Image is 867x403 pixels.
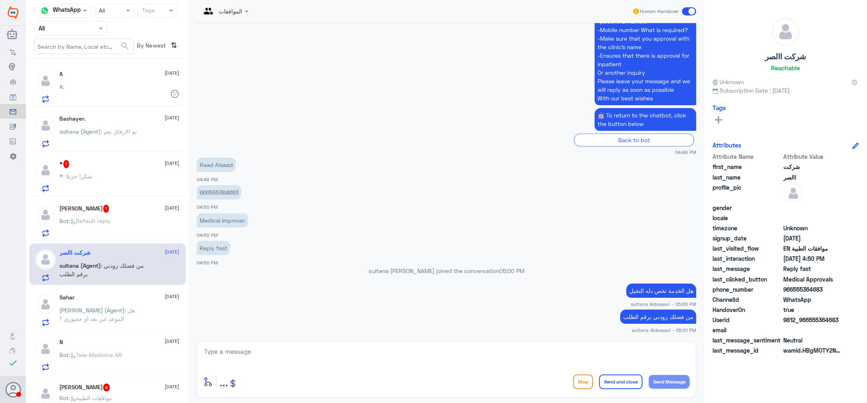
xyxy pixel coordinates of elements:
span: 966555364683 [783,285,842,294]
span: Unknown [713,78,744,86]
span: sultana (Agent) [60,262,101,269]
p: 8/10/2025, 4:50 PM [197,213,248,227]
span: Attribute Name [713,152,782,161]
span: locale [713,214,782,222]
span: موافقات الطبية EN [783,244,842,253]
span: : Tele-Medicine AR [69,351,122,358]
span: gender [713,204,782,212]
span: By Newest [134,39,168,55]
span: last_message_sentiment [713,336,782,344]
div: Tags [141,6,155,16]
p: 8/10/2025, 4:49 PM [197,158,236,172]
span: Reply fast [783,264,842,273]
span: 05:00 PM [499,267,524,274]
img: defaultAdmin.png [35,294,56,314]
img: Widebot Logo [8,6,18,19]
h5: Rana [60,205,109,213]
img: defaultAdmin.png [35,115,56,136]
span: 1 [63,160,70,168]
span: email [713,326,782,334]
span: ChannelId [713,295,782,304]
span: 0 [783,336,842,344]
span: : موافقات الطبية [69,394,113,401]
img: defaultAdmin.png [772,18,800,45]
span: [DATE] [165,160,180,167]
span: 04:49 PM [675,149,696,156]
span: 2025-10-08T13:47:50.456Z [783,234,842,243]
span: null [783,326,842,334]
span: Bot [60,351,69,358]
span: : شكرا جزيلا [63,173,93,180]
p: 8/10/2025, 5:01 PM [620,310,696,324]
span: [DATE] [165,69,180,77]
button: Avatar [5,382,21,397]
span: 04:50 PM [197,232,218,238]
input: Search by Name, Local etc… [35,39,133,54]
span: Medical Approvals [783,275,842,284]
span: sultana (Agent) [60,128,101,135]
p: 8/10/2025, 4:50 PM [197,241,230,255]
span: A [60,83,63,90]
span: Unknown [783,224,842,232]
h5: خالد الفهيد [60,383,110,392]
img: defaultAdmin.png [35,71,56,91]
span: UserId [713,316,782,324]
span: ... [219,374,228,389]
span: Human Handover [640,8,679,15]
span: last_message_id [713,346,782,355]
span: 04:50 PM [197,204,218,210]
span: االصر [783,173,842,182]
h5: Sahar [60,294,75,301]
span: : Default reply [69,217,111,224]
img: defaultAdmin.png [35,249,56,270]
i: check [8,358,18,368]
img: defaultAdmin.png [35,205,56,225]
span: last_visited_flow [713,244,782,253]
span: last_message [713,264,782,273]
button: Send and close [599,375,643,389]
span: last_clicked_button [713,275,782,284]
p: sultana [PERSON_NAME] joined the conversation [197,266,696,275]
span: 04:50 PM [197,260,218,265]
button: search [120,39,130,53]
span: first_name [713,162,782,171]
button: Send Message [649,375,690,389]
span: null [783,204,842,212]
img: defaultAdmin.png [35,160,56,180]
span: : [63,83,64,90]
span: [PERSON_NAME] (Agent) [60,307,125,314]
p: 8/10/2025, 5:00 PM [626,284,696,298]
img: whatsapp.png [39,4,51,17]
span: null [783,214,842,222]
span: [DATE] [165,204,180,212]
span: search [120,41,130,51]
p: 8/10/2025, 4:49 PM [595,108,696,131]
img: defaultAdmin.png [783,183,804,204]
span: 9812_966555364683 [783,316,842,324]
span: [DATE] [165,293,180,300]
span: timezone [713,224,782,232]
span: true [783,305,842,314]
span: 2 [783,295,842,304]
span: [DATE] [165,248,180,256]
span: HandoverOn [713,305,782,314]
button: Drop [573,375,593,389]
span: Attribute Value [783,152,842,161]
h5: N [60,339,63,346]
span: 04:49 PM [197,177,218,182]
span: sultana Aldossari - 05:00 PM [631,301,696,308]
span: 4 [103,383,110,392]
span: phone_number [713,285,782,294]
h5: A [60,71,63,78]
i: ⇅ [171,39,178,52]
span: signup_date [713,234,782,243]
span: [DATE] [165,114,180,121]
span: : من فضلك زودني برقم الطلب [60,262,144,277]
span: Bot [60,394,69,401]
span: Subscription Date : [DATE] [713,86,859,95]
span: شركت [783,162,842,171]
h6: Tags [713,104,726,111]
span: sultana Aldossari - 05:01 PM [632,327,696,334]
span: Bot [60,217,69,224]
h6: Attributes [713,141,741,149]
